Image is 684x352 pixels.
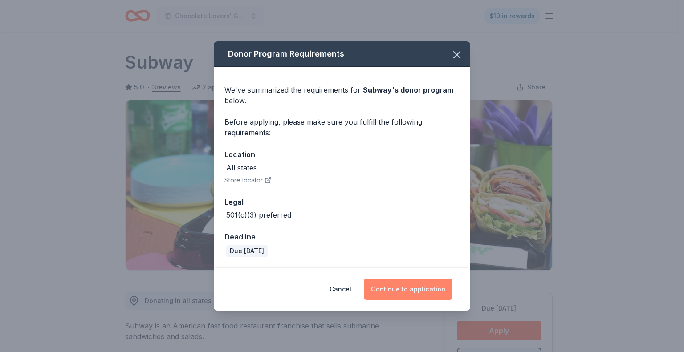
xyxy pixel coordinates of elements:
button: Store locator [224,175,272,186]
div: Deadline [224,231,460,243]
div: Donor Program Requirements [214,41,470,67]
span: Subway 's donor program [363,85,453,94]
div: Location [224,149,460,160]
div: Before applying, please make sure you fulfill the following requirements: [224,117,460,138]
div: Due [DATE] [226,245,268,257]
div: We've summarized the requirements for below. [224,85,460,106]
div: All states [226,162,257,173]
button: Cancel [330,279,351,300]
div: Legal [224,196,460,208]
div: 501(c)(3) preferred [226,210,291,220]
button: Continue to application [364,279,452,300]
